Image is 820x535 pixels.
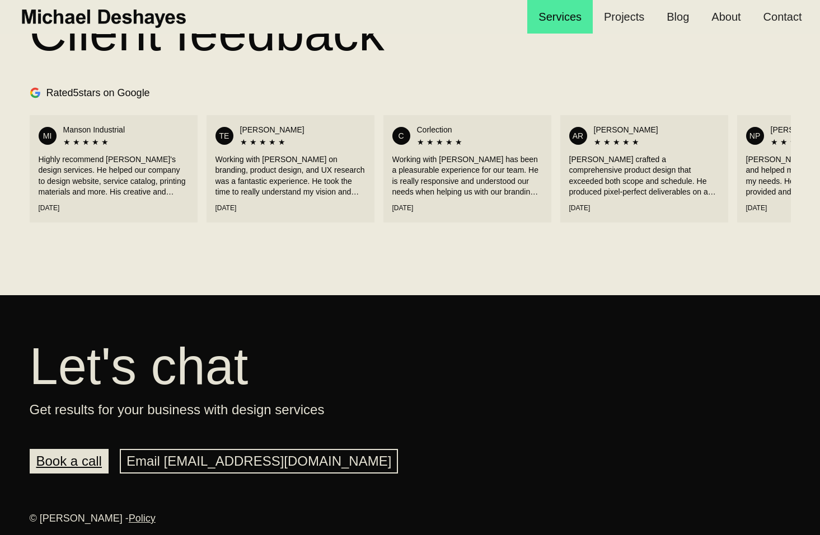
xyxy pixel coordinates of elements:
span: ★ [259,136,266,148]
span: ★ [594,136,601,148]
div: [DATE] [39,202,189,214]
div: TE [215,127,233,145]
span: ★ [101,136,109,148]
div: Working with [PERSON_NAME] has been a pleasurable experience for our team. He is really responsiv... [392,154,542,198]
span: ★ [455,136,462,148]
span: ★ [63,136,71,148]
span: ★ [632,136,639,148]
span: ★ [73,136,80,148]
div: Corlection [417,124,542,135]
p: Get results for your business with design services [30,404,791,415]
span: ★ [613,136,620,148]
span: ★ [269,136,276,148]
div: AR [569,127,587,145]
span: ★ [771,136,778,148]
span: ★ [250,136,257,148]
span: ★ [790,136,797,148]
span: ★ [780,136,788,148]
div: NP [746,127,764,145]
a: Policy [129,513,156,524]
div: [PERSON_NAME] crafted a comprehensive product design that exceeded both scope and schedule. He pr... [569,154,719,198]
span: Rated stars on Google [46,87,150,98]
div: Manson Industrial [63,124,189,135]
div: MI [39,127,57,145]
h2: Client feedback [30,6,791,59]
div: [DATE] [215,202,366,214]
div: © [PERSON_NAME] - [30,513,791,524]
img: Michael Deshayes [18,4,188,29]
h2: Let's chat [30,340,791,393]
span: ★ [240,136,247,148]
div: [PERSON_NAME] [594,124,719,135]
span: ★ [427,136,434,148]
span: ★ [622,136,630,148]
span: ★ [82,136,90,148]
div: Working with [PERSON_NAME] on branding, product design, and UX research was a fantastic experienc... [215,154,366,198]
span: ★ [446,136,453,148]
div: [DATE] [392,202,542,214]
a: Email [EMAIL_ADDRESS][DOMAIN_NAME] [120,449,398,474]
span: ★ [417,136,424,148]
div: Highly recommend [PERSON_NAME]'s design services. He helped our company to design website, servic... [39,154,189,198]
div: C [392,127,410,145]
div: [PERSON_NAME] [240,124,366,135]
a: Book a call [30,449,109,474]
span: ★ [278,136,285,148]
span: ★ [92,136,99,148]
span: ★ [603,136,611,148]
span: ★ [436,136,443,148]
span: 5 [73,87,79,98]
div: [DATE] [569,202,719,214]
